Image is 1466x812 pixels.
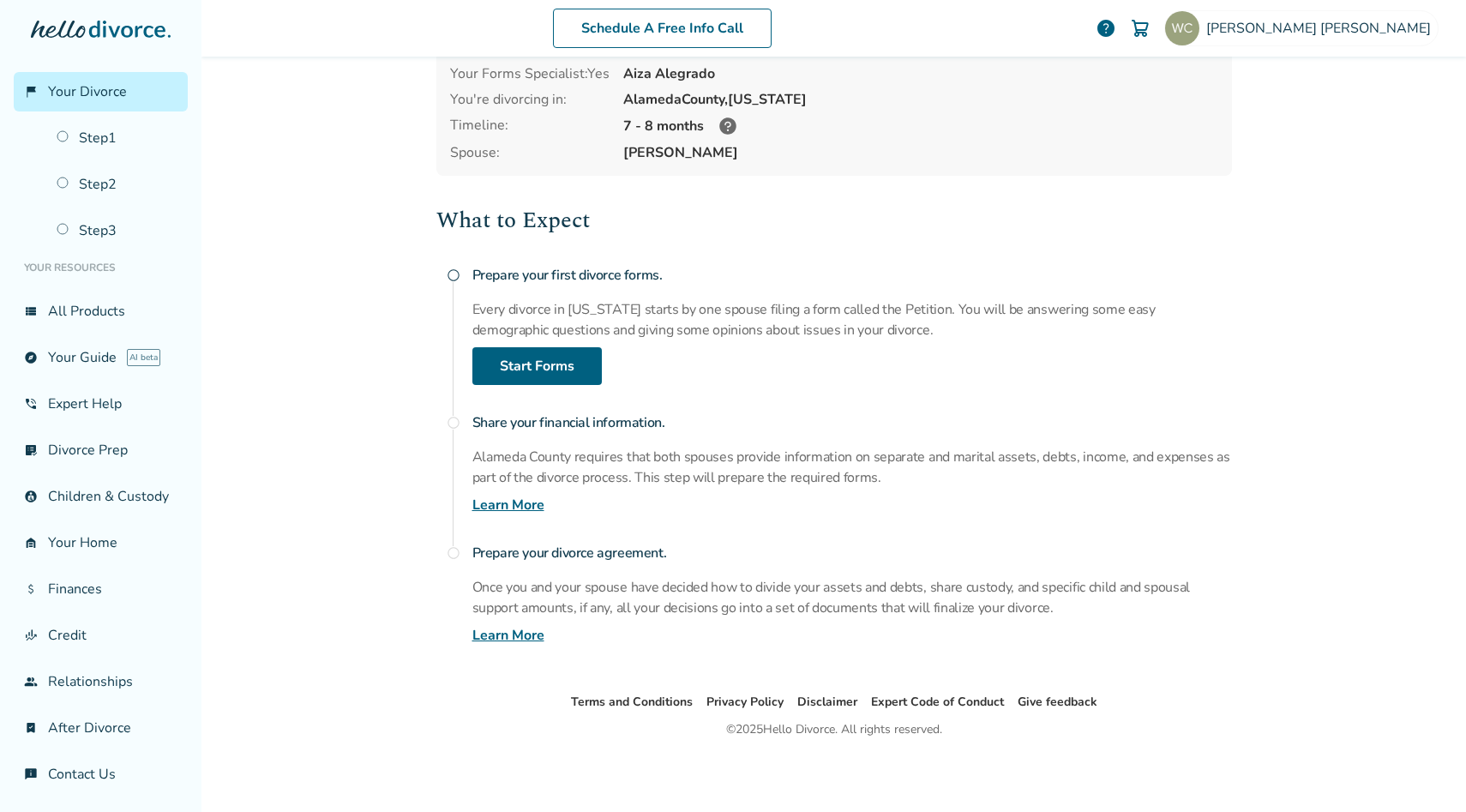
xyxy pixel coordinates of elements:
[871,694,1004,710] a: Expert Code of Conduct
[1018,692,1097,713] li: Give feedback
[24,85,38,99] span: flag_2
[797,692,857,713] li: Disclaimer
[1096,18,1116,39] a: help
[14,662,188,701] a: groupRelationships
[24,443,38,457] span: list_alt_check
[46,211,188,250] a: Step3
[48,82,127,101] span: Your Divorce
[447,268,460,282] span: radio_button_unchecked
[14,292,188,331] a: view_listAll Products
[24,675,38,689] span: group
[472,495,544,515] a: Learn More
[14,523,188,562] a: garage_homeYour Home
[24,767,38,781] span: chat_info
[450,90,610,109] div: You're divorcing in:
[46,165,188,204] a: Step2
[1380,730,1466,812] iframe: Chat Widget
[571,694,693,710] a: Terms and Conditions
[472,625,544,646] a: Learn More
[436,203,1232,238] h2: What to Expect
[472,406,1232,440] h4: Share your financial information.
[623,64,1218,83] div: Aiza Alegrado
[14,384,188,424] a: phone_in_talkExpert Help
[24,582,38,596] span: attach_money
[1165,11,1199,45] img: william.trei.campbell@gmail.com
[24,721,38,735] span: bookmark_check
[447,416,460,430] span: radio_button_unchecked
[14,338,188,377] a: exploreYour GuideAI beta
[24,397,38,411] span: phone_in_talk
[24,490,38,503] span: account_child
[14,755,188,794] a: chat_infoContact Us
[14,708,188,748] a: bookmark_checkAfter Divorce
[14,72,188,111] a: flag_2Your Divorce
[1130,18,1151,39] img: Cart
[623,116,1218,136] div: 7 - 8 months
[14,569,188,609] a: attach_moneyFinances
[472,347,602,385] a: Start Forms
[450,143,610,162] span: Spouse:
[127,349,160,366] span: AI beta
[46,118,188,158] a: Step1
[472,577,1232,618] p: Once you and your spouse have decided how to divide your assets and debts, share custody, and spe...
[472,299,1232,340] p: Every divorce in [US_STATE] starts by one spouse filing a form called the Petition. You will be a...
[472,258,1232,292] h4: Prepare your first divorce forms.
[706,694,784,710] a: Privacy Policy
[553,9,772,48] a: Schedule A Free Info Call
[447,546,460,560] span: radio_button_unchecked
[24,304,38,318] span: view_list
[472,536,1232,570] h4: Prepare your divorce agreement.
[24,629,38,642] span: finance_mode
[24,351,38,364] span: explore
[450,64,610,83] div: Your Forms Specialist: Yes
[14,477,188,516] a: account_childChildren & Custody
[450,116,610,136] div: Timeline:
[14,616,188,655] a: finance_modeCredit
[24,536,38,550] span: garage_home
[1206,19,1438,38] span: [PERSON_NAME] [PERSON_NAME]
[623,143,1218,162] span: [PERSON_NAME]
[472,447,1232,488] p: Alameda County requires that both spouses provide information on separate and marital assets, deb...
[14,430,188,470] a: list_alt_checkDivorce Prep
[14,250,188,285] li: Your Resources
[726,719,942,740] div: © 2025 Hello Divorce. All rights reserved.
[623,90,1218,109] div: Alameda County, [US_STATE]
